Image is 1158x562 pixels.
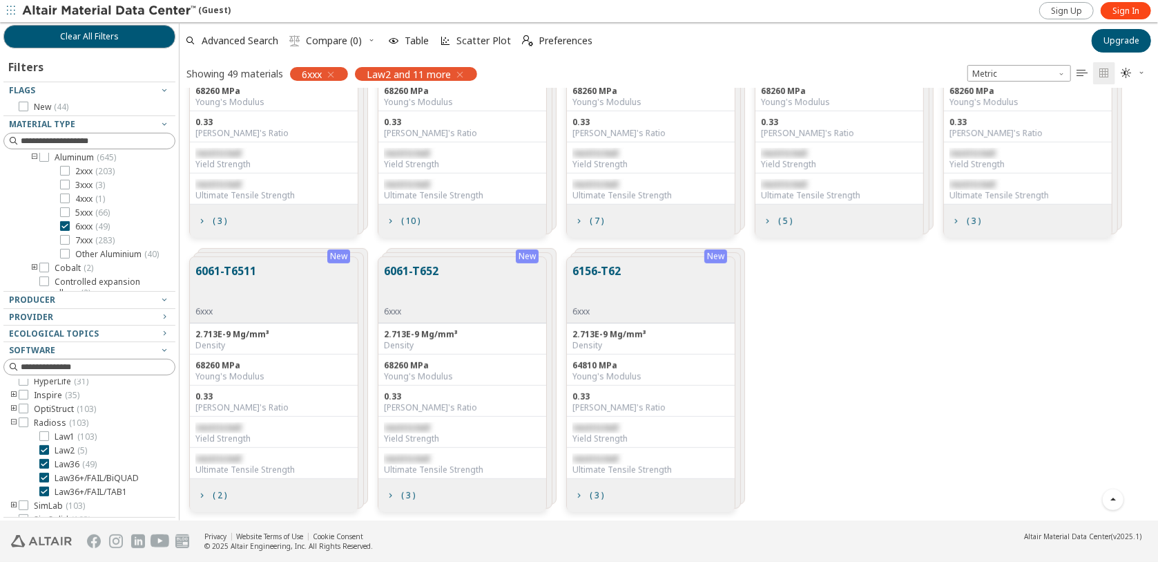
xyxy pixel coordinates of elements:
[77,431,97,442] span: ( 103 )
[704,250,727,263] div: New
[3,25,175,48] button: Clear All Filters
[195,453,241,465] span: restricted
[384,360,541,371] div: 68260 MPa
[1101,2,1151,19] a: Sign In
[60,31,119,42] span: Clear All Filters
[1099,68,1110,79] i: 
[34,390,79,401] span: Inspire
[236,532,303,541] a: Website Terms of Use
[195,360,352,371] div: 68260 MPa
[572,371,729,382] div: Young's Modulus
[9,294,55,306] span: Producer
[944,207,987,235] button: ( 3 )
[384,178,430,190] span: restricted
[195,340,352,351] div: Density
[190,207,233,235] button: ( 3 )
[949,178,995,190] span: restricted
[55,431,97,442] span: Law1
[590,491,604,500] span: ( 3 )
[572,340,729,351] div: Density
[55,263,93,274] span: Cobalt
[572,190,729,201] div: Ultimate Tensile Strength
[949,128,1106,139] div: [PERSON_NAME]'s Ratio
[204,532,226,541] a: Privacy
[949,86,1106,97] div: 68260 MPa
[213,491,226,500] span: ( 2 )
[195,178,241,190] span: restricted
[3,292,175,308] button: Producer
[75,207,110,218] span: 5xxx
[306,36,362,46] span: Compare (0)
[384,159,541,170] div: Yield Strength
[1115,62,1151,84] button: Theme
[378,482,421,509] button: ( 3 )
[3,116,175,133] button: Material Type
[34,404,96,415] span: OptiStruct
[572,263,621,306] button: 6156-T62
[74,375,88,387] span: ( 31 )
[590,217,604,225] span: ( 7 )
[66,500,85,512] span: ( 103 )
[378,207,426,235] button: ( 10 )
[195,306,256,317] div: 6xxx
[77,403,96,415] span: ( 103 )
[195,97,352,108] div: Young's Modulus
[761,117,918,128] div: 0.33
[384,263,438,306] button: 6061-T652
[572,422,618,433] span: restricted
[190,482,233,509] button: ( 2 )
[567,482,610,509] button: ( 3 )
[572,117,729,128] div: 0.33
[302,68,322,80] span: 6xxx
[522,35,533,46] i: 
[539,36,592,46] span: Preferences
[195,117,352,128] div: 0.33
[82,458,97,470] span: ( 49 )
[34,102,68,113] span: New
[572,128,729,139] div: [PERSON_NAME]'s Ratio
[65,389,79,401] span: ( 35 )
[1121,68,1132,79] i: 
[55,459,97,470] span: Law36
[3,48,50,82] div: Filters
[9,404,19,415] i: toogle group
[75,166,115,177] span: 2xxx
[11,535,72,547] img: Altair Engineering
[949,147,995,159] span: restricted
[195,190,352,201] div: Ultimate Tensile Strength
[516,250,539,263] div: New
[572,306,621,317] div: 6xxx
[289,35,300,46] i: 
[572,178,618,190] span: restricted
[95,179,105,191] span: ( 3 )
[213,217,226,225] span: ( 3 )
[195,86,352,97] div: 68260 MPa
[22,4,231,18] div: (Guest)
[30,263,39,274] i: toogle group
[384,391,541,402] div: 0.33
[384,86,541,97] div: 68260 MPa
[572,159,729,170] div: Yield Strength
[572,97,729,108] div: Young's Modulus
[9,344,55,356] span: Software
[75,194,105,205] span: 4xxx
[34,418,88,429] span: Radioss
[55,152,116,163] span: Aluminum
[34,500,85,512] span: SimLab
[949,97,1106,108] div: Young's Modulus
[761,147,807,159] span: restricted
[1039,2,1094,19] a: Sign Up
[95,193,105,205] span: ( 1 )
[949,190,1106,201] div: Ultimate Tensile Strength
[572,433,729,444] div: Yield Strength
[1103,35,1139,46] span: Upgrade
[55,473,139,484] span: Law36+/FAIL/BiQUAD
[1071,62,1093,84] button: Table View
[9,118,75,130] span: Material Type
[75,221,110,232] span: 6xxx
[3,82,175,99] button: Flags
[384,402,541,413] div: [PERSON_NAME]'s Ratio
[9,390,19,401] i: toogle group
[949,159,1106,170] div: Yield Strength
[195,465,352,476] div: Ultimate Tensile Strength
